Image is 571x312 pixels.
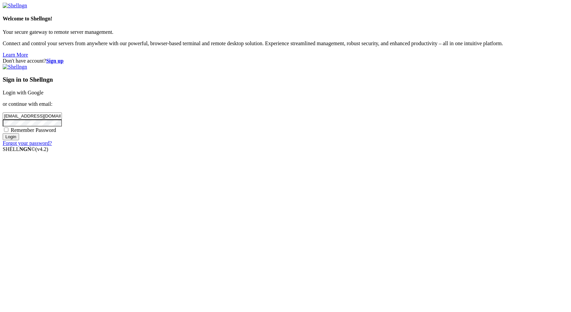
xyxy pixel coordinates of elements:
[3,52,28,58] a: Learn More
[11,127,56,133] span: Remember Password
[3,101,568,107] p: or continue with email:
[3,140,52,146] a: Forgot your password?
[3,41,568,47] p: Connect and control your servers from anywhere with our powerful, browser-based terminal and remo...
[3,90,43,95] a: Login with Google
[3,16,568,22] h4: Welcome to Shellngn!
[19,146,31,152] b: NGN
[3,58,568,64] div: Don't have account?
[3,146,48,152] span: SHELL ©
[3,3,27,9] img: Shellngn
[46,58,64,64] a: Sign up
[3,76,568,83] h3: Sign in to Shellngn
[3,112,62,120] input: Email address
[4,128,8,132] input: Remember Password
[3,64,27,70] img: Shellngn
[3,133,19,140] input: Login
[35,146,49,152] span: 4.2.0
[3,29,568,35] p: Your secure gateway to remote server management.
